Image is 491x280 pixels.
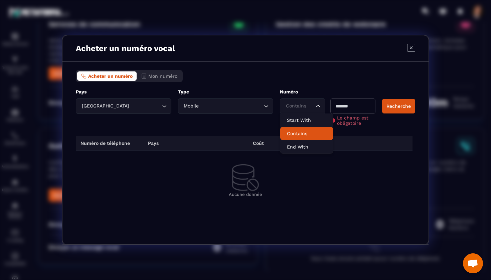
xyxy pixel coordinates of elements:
span: Le champ est obligatoire [337,115,375,126]
p: Numéro [280,89,375,95]
th: Action [301,136,413,151]
th: Pays [143,136,196,151]
th: Numéro de téléphone [76,136,143,151]
p: Start With [287,117,326,123]
p: Pays [76,89,171,95]
button: Recherche [382,99,415,113]
div: Ouvrir le chat [463,253,483,273]
p: Aucune donnée [89,192,402,197]
button: Acheter un numéro [77,71,137,81]
input: Search for option [200,102,263,110]
button: Mon numéro [137,71,181,81]
span: Mon numéro [148,73,177,79]
span: [GEOGRAPHIC_DATA] [80,102,130,110]
span: Acheter un numéro [88,73,133,79]
p: Contains [287,130,326,137]
span: Mobile [182,102,200,110]
input: Search for option [130,102,160,110]
p: Acheter un numéro vocal [76,44,175,53]
div: Search for option [76,98,171,114]
div: Search for option [178,98,274,114]
div: Search for option [280,98,325,114]
input: Search for option [284,102,314,110]
th: Coût [248,136,301,151]
p: Type [178,89,274,95]
p: End With [287,144,326,150]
